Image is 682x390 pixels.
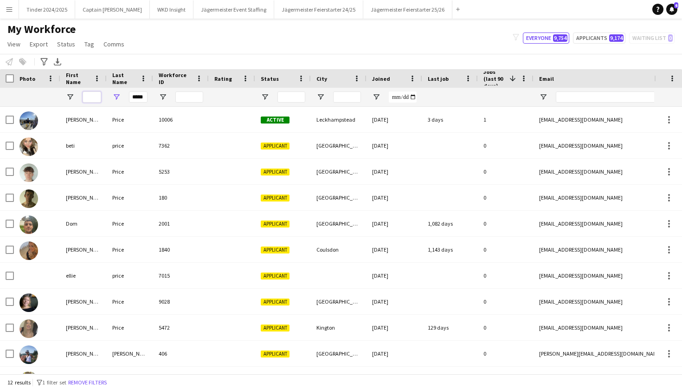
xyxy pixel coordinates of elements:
[478,237,534,262] div: 0
[311,211,367,236] div: [GEOGRAPHIC_DATA]
[478,211,534,236] div: 0
[478,341,534,366] div: 0
[363,0,452,19] button: Jägermeister Feierstarter 25/26
[372,93,380,101] button: Open Filter Menu
[553,34,567,42] span: 9,754
[39,56,50,67] app-action-btn: Advanced filters
[428,75,449,82] span: Last job
[478,315,534,340] div: 0
[30,40,48,48] span: Export
[57,40,75,48] span: Status
[19,111,38,130] img: Christopher Price
[193,0,274,19] button: Jägermeister Event Staffing
[81,38,98,50] a: Tag
[66,71,90,85] span: First Name
[153,263,209,288] div: 7015
[478,133,534,158] div: 0
[107,211,153,236] div: Price
[175,91,203,103] input: Workforce ID Filter Input
[60,237,107,262] div: [PERSON_NAME]
[261,75,279,82] span: Status
[112,71,136,85] span: Last Name
[261,299,290,305] span: Applicant
[539,75,554,82] span: Email
[261,325,290,331] span: Applicant
[19,189,38,208] img: Dan Price
[367,159,422,184] div: [DATE]
[19,163,38,182] img: Chris Price
[422,315,478,340] div: 129 days
[311,315,367,340] div: Kington
[83,91,101,103] input: First Name Filter Input
[261,247,290,253] span: Applicant
[261,273,290,279] span: Applicant
[367,211,422,236] div: [DATE]
[153,289,209,314] div: 9028
[19,137,38,156] img: beti price
[153,107,209,132] div: 10006
[60,133,107,158] div: beti
[311,133,367,158] div: [GEOGRAPHIC_DATA]
[66,377,109,388] button: Remove filters
[372,75,390,82] span: Joined
[666,4,677,15] a: 6
[261,93,269,101] button: Open Filter Menu
[573,32,625,44] button: Applicants9,174
[389,91,417,103] input: Joined Filter Input
[107,107,153,132] div: Price
[478,289,534,314] div: 0
[60,263,107,288] div: ellie
[478,263,534,288] div: 0
[316,75,327,82] span: City
[483,68,506,89] span: Jobs (last 90 days)
[60,211,107,236] div: Dom
[84,40,94,48] span: Tag
[159,93,167,101] button: Open Filter Menu
[261,143,290,149] span: Applicant
[107,159,153,184] div: Price
[274,0,363,19] button: Jägermeister Feierstarter 24/25
[112,93,121,101] button: Open Filter Menu
[107,289,153,314] div: Price
[367,237,422,262] div: [DATE]
[60,289,107,314] div: [PERSON_NAME]
[60,315,107,340] div: [PERSON_NAME]
[523,32,569,44] button: Everyone9,754
[150,0,193,19] button: WKD Insight
[7,40,20,48] span: View
[129,91,148,103] input: Last Name Filter Input
[107,185,153,210] div: Price
[261,117,290,123] span: Active
[261,169,290,175] span: Applicant
[153,185,209,210] div: 180
[311,185,367,210] div: [GEOGRAPHIC_DATA]
[261,221,290,227] span: Applicant
[66,93,74,101] button: Open Filter Menu
[214,75,232,82] span: Rating
[153,133,209,158] div: 7362
[103,40,124,48] span: Comms
[333,91,361,103] input: City Filter Input
[107,133,153,158] div: price
[60,159,107,184] div: [PERSON_NAME]
[107,341,153,366] div: [PERSON_NAME]
[7,22,76,36] span: My Workforce
[261,195,290,201] span: Applicant
[422,107,478,132] div: 3 days
[153,211,209,236] div: 2001
[153,341,209,366] div: 406
[107,237,153,262] div: Price
[60,341,107,366] div: [PERSON_NAME]
[277,91,305,103] input: Status Filter Input
[107,315,153,340] div: Price
[52,56,63,67] app-action-btn: Export XLSX
[311,341,367,366] div: [GEOGRAPHIC_DATA]
[316,93,325,101] button: Open Filter Menu
[19,75,35,82] span: Photo
[311,159,367,184] div: [GEOGRAPHIC_DATA]
[19,293,38,312] img: Elsie Price
[261,351,290,357] span: Applicant
[609,34,624,42] span: 9,174
[311,289,367,314] div: [GEOGRAPHIC_DATA]
[19,241,38,260] img: Ella Price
